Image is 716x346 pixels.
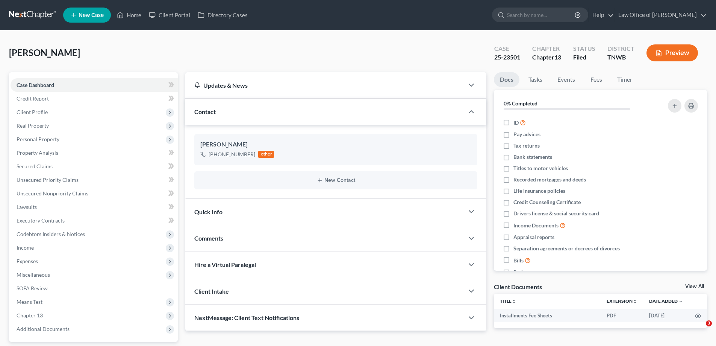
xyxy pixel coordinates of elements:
[615,8,707,22] a: Law Office of [PERSON_NAME]
[17,163,53,169] span: Secured Claims
[11,200,178,214] a: Lawsuits
[494,309,601,322] td: Installments Fee Sheets
[11,187,178,200] a: Unsecured Nonpriority Claims
[17,217,65,224] span: Executory Contracts
[11,173,178,187] a: Unsecured Priority Claims
[507,8,576,22] input: Search by name...
[200,177,471,183] button: New Contact
[573,44,595,53] div: Status
[607,298,637,304] a: Extensionunfold_more
[11,214,178,227] a: Executory Contracts
[258,151,274,158] div: other
[551,72,581,87] a: Events
[504,100,537,107] strong: 0% Completed
[500,298,516,304] a: Titleunfold_more
[584,72,608,87] a: Fees
[113,8,145,22] a: Home
[643,309,689,322] td: [DATE]
[678,299,683,304] i: expand_more
[513,222,559,229] span: Income Documents
[513,131,540,138] span: Pay advices
[17,312,43,319] span: Chapter 13
[706,320,712,326] span: 3
[17,258,38,264] span: Expenses
[649,298,683,304] a: Date Added expand_more
[17,204,37,210] span: Lawsuits
[194,8,251,22] a: Directory Cases
[209,151,255,158] div: [PHONE_NUMBER]
[17,109,48,115] span: Client Profile
[513,119,519,127] span: ID
[79,12,104,18] span: New Case
[194,314,299,321] span: NextMessage: Client Text Notifications
[513,198,581,206] span: Credit Counseling Certificate
[513,257,524,264] span: Bills
[513,176,586,183] span: Recorded mortgages and deeds
[633,299,637,304] i: unfold_more
[532,44,561,53] div: Chapter
[513,187,565,195] span: Life insurance policies
[194,288,229,295] span: Client Intake
[9,47,80,58] span: [PERSON_NAME]
[522,72,548,87] a: Tasks
[494,53,520,62] div: 25-23501
[11,92,178,105] a: Credit Report
[145,8,194,22] a: Client Portal
[685,284,704,289] a: View All
[194,235,223,242] span: Comments
[17,122,49,129] span: Real Property
[601,309,643,322] td: PDF
[194,208,223,215] span: Quick Info
[607,44,634,53] div: District
[194,81,455,89] div: Updates & News
[11,282,178,295] a: SOFA Review
[607,53,634,62] div: TNWB
[17,95,49,102] span: Credit Report
[690,320,708,338] iframe: Intercom live chat
[17,136,59,142] span: Personal Property
[646,44,698,61] button: Preview
[17,271,50,278] span: Miscellaneous
[512,299,516,304] i: unfold_more
[513,210,599,217] span: Drivers license & social security card
[17,244,34,251] span: Income
[17,285,48,291] span: SOFA Review
[554,53,561,61] span: 13
[611,72,638,87] a: Timer
[573,53,595,62] div: Filed
[17,82,54,88] span: Case Dashboard
[17,190,88,197] span: Unsecured Nonpriority Claims
[513,142,540,149] span: Tax returns
[194,108,216,115] span: Contact
[513,165,568,172] span: Titles to motor vehicles
[513,153,552,161] span: Bank statements
[11,160,178,173] a: Secured Claims
[11,146,178,160] a: Property Analysis
[513,233,554,241] span: Appraisal reports
[532,53,561,62] div: Chapter
[17,299,42,305] span: Means Test
[513,245,620,252] span: Separation agreements or decrees of divorces
[194,261,256,268] span: Hire a Virtual Paralegal
[17,231,85,237] span: Codebtors Insiders & Notices
[513,268,586,276] span: Retirement account statements
[494,72,519,87] a: Docs
[17,149,58,156] span: Property Analysis
[11,78,178,92] a: Case Dashboard
[17,326,70,332] span: Additional Documents
[494,44,520,53] div: Case
[589,8,614,22] a: Help
[17,177,79,183] span: Unsecured Priority Claims
[200,140,471,149] div: [PERSON_NAME]
[494,283,542,291] div: Client Documents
